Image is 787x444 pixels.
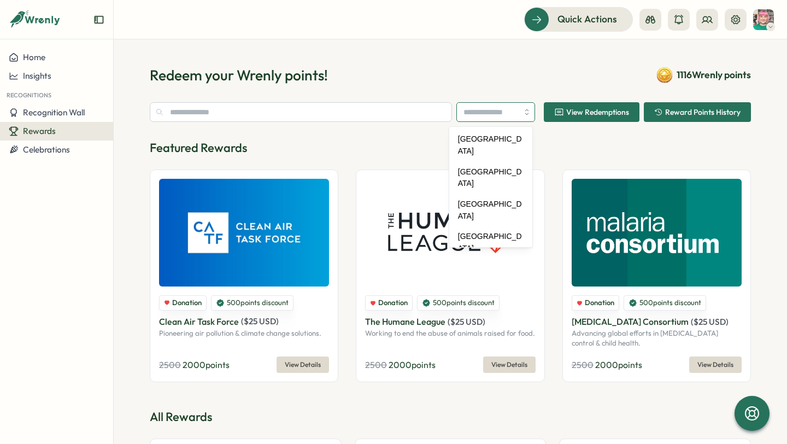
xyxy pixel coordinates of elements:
[557,12,617,26] span: Quick Actions
[595,359,642,370] span: 2000 points
[159,315,239,329] p: Clean Air Task Force
[150,408,751,425] p: All Rewards
[365,315,445,329] p: The Humane League
[483,357,536,373] button: View Details
[572,315,689,329] p: [MEDICAL_DATA] Consortium
[365,359,387,370] span: 2500
[644,102,751,122] button: Reward Points History
[23,126,56,136] span: Rewards
[150,66,328,85] h1: Redeem your Wrenly points!
[451,194,530,226] div: [GEOGRAPHIC_DATA]
[544,102,639,122] button: View Redemptions
[585,298,614,308] span: Donation
[365,329,535,338] p: Working to end the abuse of animals raised for food.
[159,359,181,370] span: 2500
[665,108,741,116] span: Reward Points History
[23,52,45,62] span: Home
[285,357,321,372] span: View Details
[241,316,279,326] span: ( $ 25 USD )
[689,357,742,373] button: View Details
[753,9,774,30] img: Destani Engel
[451,226,530,259] div: [GEOGRAPHIC_DATA]
[277,357,329,373] button: View Details
[172,298,202,308] span: Donation
[23,71,51,81] span: Insights
[93,14,104,25] button: Expand sidebar
[451,129,530,161] div: [GEOGRAPHIC_DATA]
[491,357,527,372] span: View Details
[572,179,742,287] img: Malaria Consortium
[697,357,733,372] span: View Details
[572,329,742,348] p: Advancing global efforts in [MEDICAL_DATA] control & child health.
[572,359,594,370] span: 2500
[183,359,230,370] span: 2000 points
[23,144,70,155] span: Celebrations
[150,139,751,156] p: Featured Rewards
[211,295,293,311] div: 500 points discount
[524,7,633,31] button: Quick Actions
[691,317,729,327] span: ( $ 25 USD )
[448,317,485,327] span: ( $ 25 USD )
[23,107,85,118] span: Recognition Wall
[159,329,329,338] p: Pioneering air pollution & climate change solutions.
[378,298,408,308] span: Donation
[365,179,535,287] img: The Humane League
[159,179,329,287] img: Clean Air Task Force
[451,162,530,194] div: [GEOGRAPHIC_DATA]
[417,295,500,311] div: 500 points discount
[624,295,706,311] div: 500 points discount
[566,108,629,116] span: View Redemptions
[677,68,751,82] span: 1116 Wrenly points
[389,359,436,370] span: 2000 points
